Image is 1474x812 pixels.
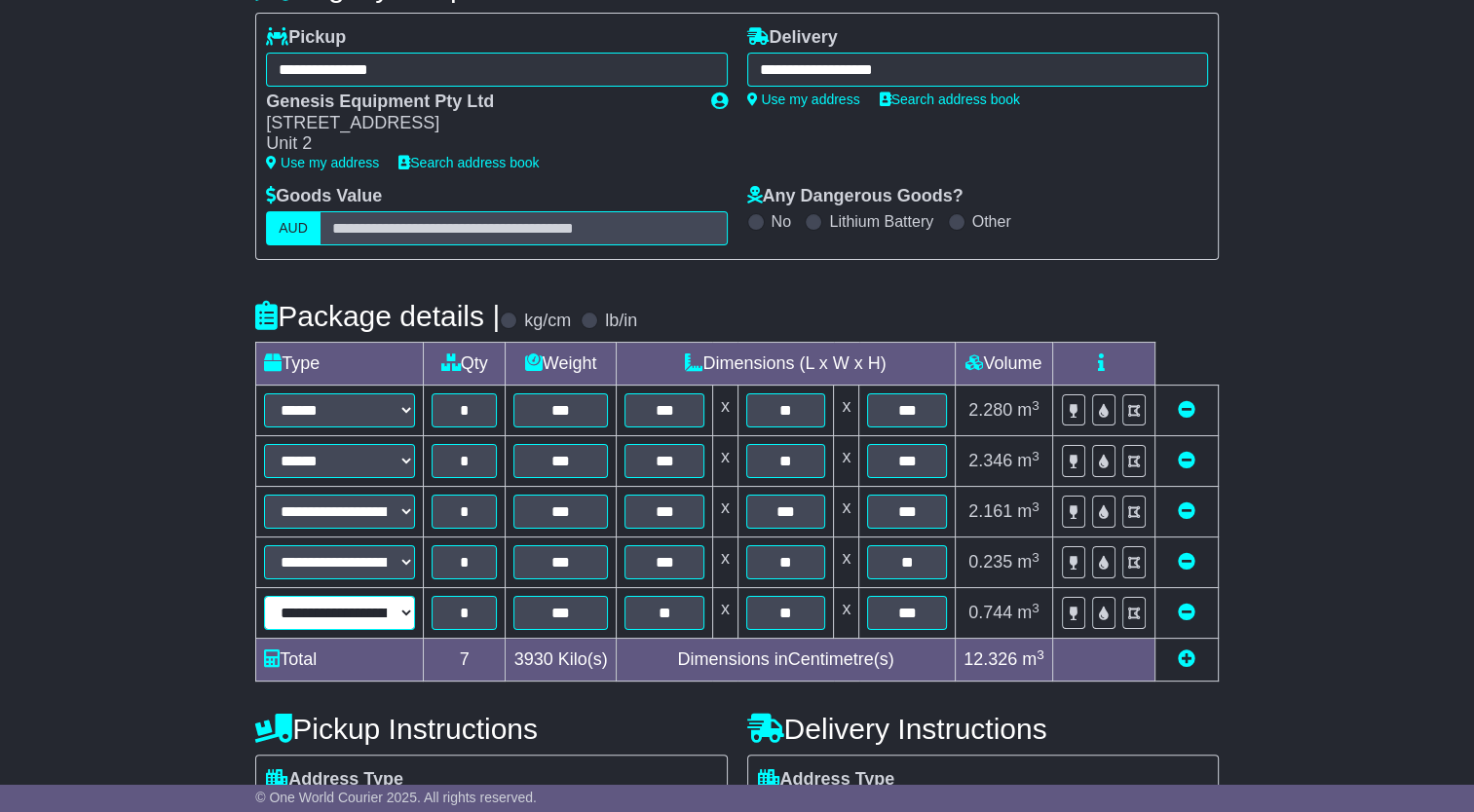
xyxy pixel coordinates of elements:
td: x [834,537,859,588]
span: 3930 [514,649,553,669]
a: Search address book [880,92,1020,107]
span: m [1017,603,1039,622]
span: 2.280 [968,400,1012,420]
td: x [712,386,737,436]
a: Remove this item [1178,552,1195,572]
a: Remove this item [1178,400,1195,420]
span: 0.235 [968,552,1012,572]
div: [STREET_ADDRESS] [266,113,691,134]
sup: 3 [1032,449,1039,463]
label: AUD [266,211,321,245]
td: Volume [955,343,1052,386]
a: Search address book [398,155,539,170]
sup: 3 [1032,601,1039,615]
td: x [834,588,859,639]
span: 2.346 [968,451,1012,470]
a: Use my address [747,92,860,107]
td: Weight [505,343,616,386]
span: m [1017,552,1039,572]
label: Lithium Battery [829,212,933,231]
a: Remove this item [1178,501,1195,521]
h4: Delivery Instructions [747,713,1219,745]
span: m [1017,501,1039,521]
a: Remove this item [1178,451,1195,470]
span: © One World Courier 2025. All rights reserved. [255,790,537,805]
label: Any Dangerous Goods? [747,186,964,207]
sup: 3 [1037,647,1044,662]
label: Delivery [747,27,838,49]
div: Genesis Equipment Pty Ltd [266,92,691,113]
span: m [1022,649,1044,669]
span: 12.326 [964,649,1017,669]
a: Remove this item [1178,603,1195,622]
td: x [834,436,859,487]
td: Total [256,639,424,682]
td: x [712,487,737,537]
div: Unit 2 [266,133,691,155]
label: lb/in [605,311,637,332]
td: x [712,537,737,588]
label: No [772,212,791,231]
sup: 3 [1032,550,1039,565]
td: Qty [424,343,506,386]
sup: 3 [1032,499,1039,514]
td: Dimensions in Centimetre(s) [617,639,955,682]
td: 7 [424,639,506,682]
sup: 3 [1032,398,1039,413]
label: Address Type [266,769,403,791]
h4: Pickup Instructions [255,713,727,745]
span: 2.161 [968,501,1012,521]
label: Goods Value [266,186,382,207]
span: m [1017,451,1039,470]
td: x [712,436,737,487]
td: Kilo(s) [505,639,616,682]
td: Type [256,343,424,386]
a: Use my address [266,155,379,170]
td: x [834,487,859,537]
label: Address Type [758,769,895,791]
td: x [834,386,859,436]
span: 0.744 [968,603,1012,622]
label: Other [972,212,1011,231]
td: x [712,588,737,639]
h4: Package details | [255,300,500,332]
label: kg/cm [524,311,571,332]
label: Pickup [266,27,346,49]
span: m [1017,400,1039,420]
a: Add new item [1178,649,1195,669]
td: Dimensions (L x W x H) [617,343,955,386]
